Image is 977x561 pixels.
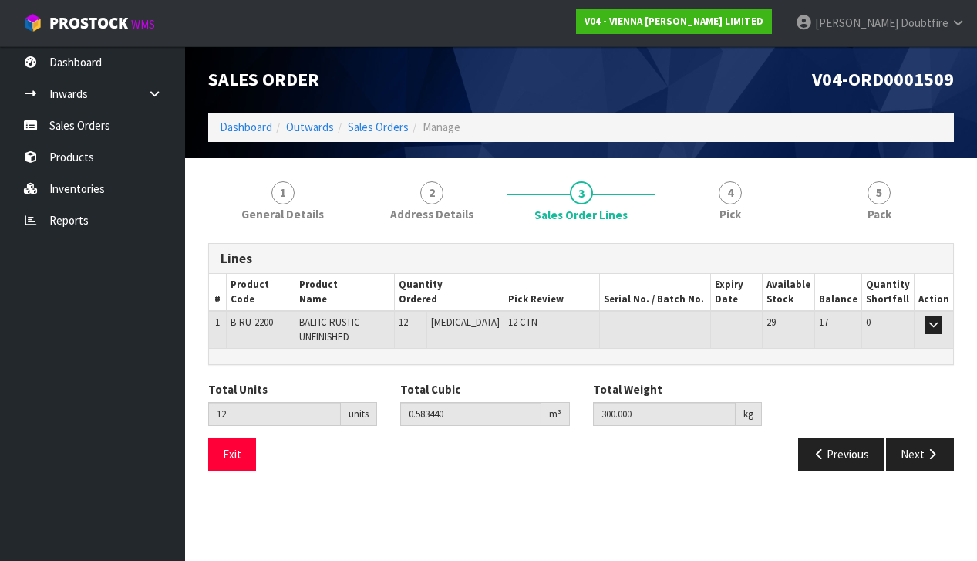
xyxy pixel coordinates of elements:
span: [PERSON_NAME] [815,15,898,30]
button: Previous [798,438,884,471]
div: kg [736,402,762,427]
span: Pack [868,206,891,222]
label: Total Units [208,381,268,397]
span: Sales Order Lines [208,231,954,483]
th: # [209,274,227,311]
th: Expiry Date [711,274,763,311]
span: BALTIC RUSTIC UNFINISHED [299,316,360,343]
span: Pick [719,206,741,222]
a: Sales Orders [348,120,409,134]
th: Balance [814,274,861,311]
span: General Details [241,206,324,222]
button: Exit [208,438,256,471]
input: Total Units [208,402,341,426]
span: 4 [719,181,742,204]
span: [MEDICAL_DATA] [431,316,500,329]
span: 1 [271,181,295,204]
th: Quantity Shortfall [861,274,914,311]
span: Manage [423,120,460,134]
span: Address Details [390,206,473,222]
span: 12 [399,316,408,329]
th: Available Stock [762,274,814,311]
label: Total Weight [593,381,662,397]
span: V04-ORD0001509 [812,67,954,91]
small: WMS [131,17,155,32]
th: Product Name [295,274,394,311]
span: 12 CTN [508,316,537,329]
th: Serial No. / Batch No. [600,274,711,311]
a: Dashboard [220,120,272,134]
label: Total Cubic [400,381,460,397]
a: Outwards [286,120,334,134]
span: 17 [819,316,828,329]
th: Pick Review [504,274,600,311]
span: Doubtfire [901,15,948,30]
span: ProStock [49,13,128,33]
button: Next [886,438,954,471]
span: Sales Order Lines [534,207,628,223]
div: m³ [541,402,570,427]
input: Total Cubic [400,402,541,426]
span: 1 [215,316,220,329]
img: cube-alt.png [23,13,42,32]
th: Quantity Ordered [394,274,504,311]
strong: V04 - VIENNA [PERSON_NAME] LIMITED [585,15,763,28]
span: 3 [570,181,593,204]
span: 2 [420,181,443,204]
span: 0 [866,316,871,329]
span: B-RU-2200 [231,316,273,329]
input: Total Weight [593,402,736,426]
span: Sales Order [208,67,319,91]
h3: Lines [221,252,942,266]
span: 5 [868,181,891,204]
span: 29 [766,316,776,329]
div: units [341,402,377,427]
th: Action [914,274,953,311]
th: Product Code [227,274,295,311]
